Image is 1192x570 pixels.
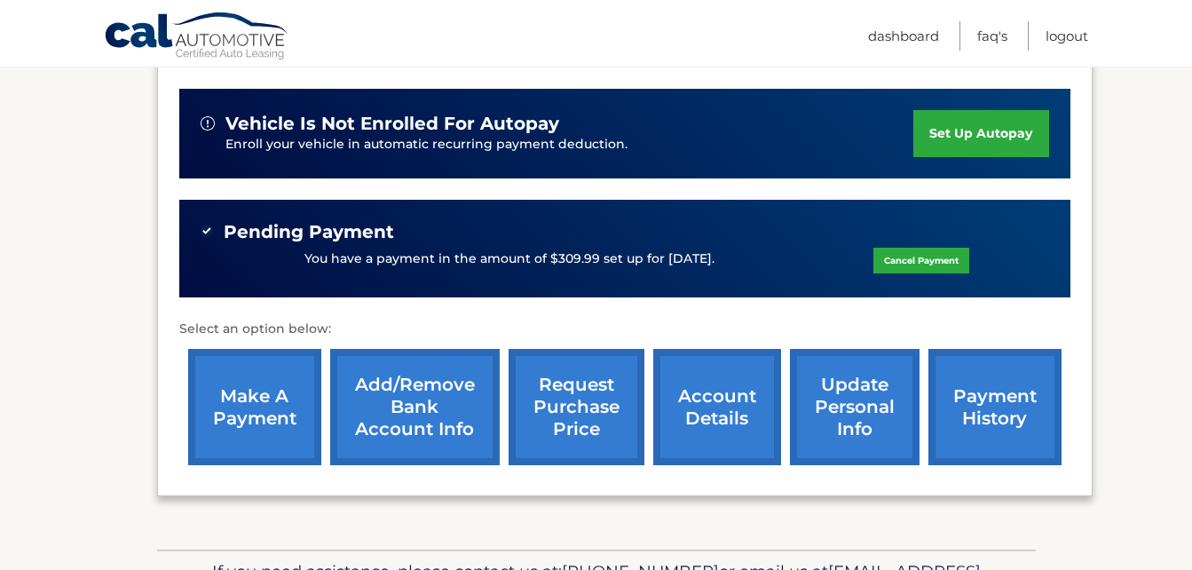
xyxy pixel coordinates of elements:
[188,349,321,465] a: make a payment
[304,249,714,269] p: You have a payment in the amount of $309.99 set up for [DATE].
[928,349,1062,465] a: payment history
[201,225,213,237] img: check-green.svg
[225,135,914,154] p: Enroll your vehicle in automatic recurring payment deduction.
[509,349,644,465] a: request purchase price
[104,12,290,63] a: Cal Automotive
[868,21,939,51] a: Dashboard
[330,349,500,465] a: Add/Remove bank account info
[225,113,559,135] span: vehicle is not enrolled for autopay
[873,248,969,273] a: Cancel Payment
[1046,21,1088,51] a: Logout
[224,221,394,243] span: Pending Payment
[790,349,920,465] a: update personal info
[179,319,1070,340] p: Select an option below:
[977,21,1007,51] a: FAQ's
[653,349,781,465] a: account details
[201,116,215,131] img: alert-white.svg
[913,110,1048,157] a: set up autopay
